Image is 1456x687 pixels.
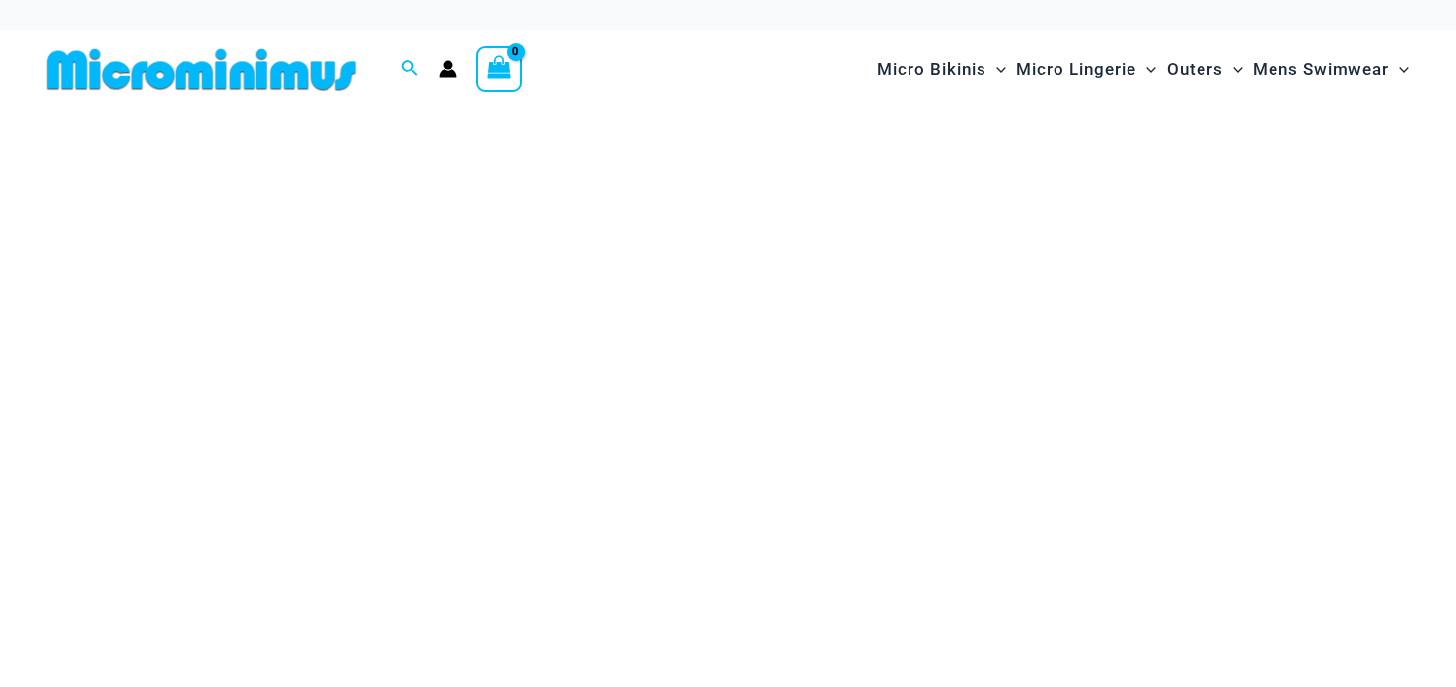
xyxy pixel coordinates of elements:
[1253,44,1389,95] span: Mens Swimwear
[986,44,1006,95] span: Menu Toggle
[1162,39,1248,100] a: OutersMenu ToggleMenu Toggle
[872,39,1011,100] a: Micro BikinisMenu ToggleMenu Toggle
[476,46,522,92] a: View Shopping Cart, empty
[401,57,419,82] a: Search icon link
[1016,44,1136,95] span: Micro Lingerie
[1248,39,1414,100] a: Mens SwimwearMenu ToggleMenu Toggle
[1011,39,1161,100] a: Micro LingerieMenu ToggleMenu Toggle
[439,60,457,78] a: Account icon link
[1389,44,1409,95] span: Menu Toggle
[1136,44,1156,95] span: Menu Toggle
[1167,44,1223,95] span: Outers
[1223,44,1243,95] span: Menu Toggle
[877,44,986,95] span: Micro Bikinis
[39,47,364,92] img: MM SHOP LOGO FLAT
[869,37,1417,103] nav: Site Navigation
